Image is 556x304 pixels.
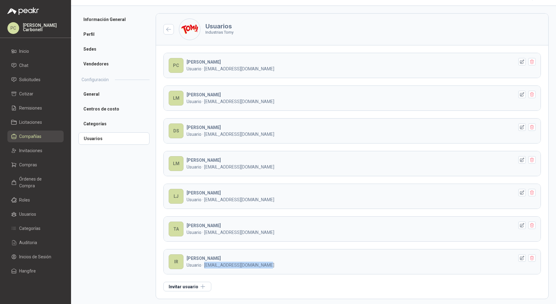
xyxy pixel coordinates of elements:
p: Usuario · [EMAIL_ADDRESS][DOMAIN_NAME] [187,65,514,72]
div: LJ [169,189,183,204]
a: Usuarios [7,208,64,220]
a: Órdenes de Compra [7,173,64,192]
span: Compañías [19,133,41,140]
p: Usuario · [EMAIL_ADDRESS][DOMAIN_NAME] [187,229,514,236]
span: Solicitudes [19,76,40,83]
b: [PERSON_NAME] [187,60,221,65]
b: [PERSON_NAME] [187,158,221,163]
a: Roles [7,194,64,206]
b: [PERSON_NAME] [187,256,221,261]
img: Company Logo [179,19,200,40]
a: Invitaciones [7,145,64,156]
span: Roles [19,197,30,203]
span: Inicio [19,48,29,55]
b: [PERSON_NAME] [187,125,221,130]
b: [PERSON_NAME] [187,92,221,97]
div: PC [7,22,19,34]
span: Órdenes de Compra [19,176,58,189]
a: Auditoria [7,237,64,248]
span: Auditoria [19,239,37,246]
div: LM [169,91,183,106]
span: Inicios de Sesión [19,253,51,260]
a: Perfil [78,28,150,40]
img: Logo peakr [7,7,39,15]
a: Solicitudes [7,74,64,85]
h3: Usuarios [205,23,234,29]
p: Usuario · [EMAIL_ADDRESS][DOMAIN_NAME] [187,131,514,138]
a: Vendedores [78,58,150,70]
span: Usuarios [19,211,36,218]
a: General [78,88,150,100]
b: [PERSON_NAME] [187,223,221,228]
p: [PERSON_NAME] Carbonell [23,23,64,32]
a: Sedes [78,43,150,55]
span: Chat [19,62,28,69]
span: Compras [19,161,37,168]
a: Remisiones [7,102,64,114]
a: Inicios de Sesión [7,251,64,263]
a: Hangfire [7,265,64,277]
span: Hangfire [19,268,36,274]
a: Cotizar [7,88,64,100]
a: Categorías [7,223,64,234]
p: Industrias Tomy [205,29,234,35]
div: PC [169,58,183,73]
a: Compras [7,159,64,171]
span: Licitaciones [19,119,42,126]
div: DS [169,123,183,138]
button: Invitar usuario [163,282,211,291]
div: LM [169,156,183,171]
a: Categorías [78,118,150,130]
a: Chat [7,60,64,71]
span: Remisiones [19,105,42,111]
h2: Configuración [82,76,109,83]
span: Categorías [19,225,40,232]
a: Licitaciones [7,116,64,128]
a: Usuarios [78,132,150,145]
p: Usuario · [EMAIL_ADDRESS][DOMAIN_NAME] [187,98,514,105]
p: Usuario · [EMAIL_ADDRESS][DOMAIN_NAME] [187,196,514,203]
a: Centros de costo [78,103,150,115]
span: Cotizar [19,90,33,97]
a: Inicio [7,45,64,57]
b: [PERSON_NAME] [187,190,221,195]
p: Usuario · [EMAIL_ADDRESS][DOMAIN_NAME] [187,164,514,170]
div: IR [169,254,183,269]
div: TA [169,222,183,236]
p: Usuario · [EMAIL_ADDRESS][DOMAIN_NAME] [187,262,514,269]
span: Invitaciones [19,147,42,154]
a: Compañías [7,131,64,142]
a: Información General [78,13,150,26]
